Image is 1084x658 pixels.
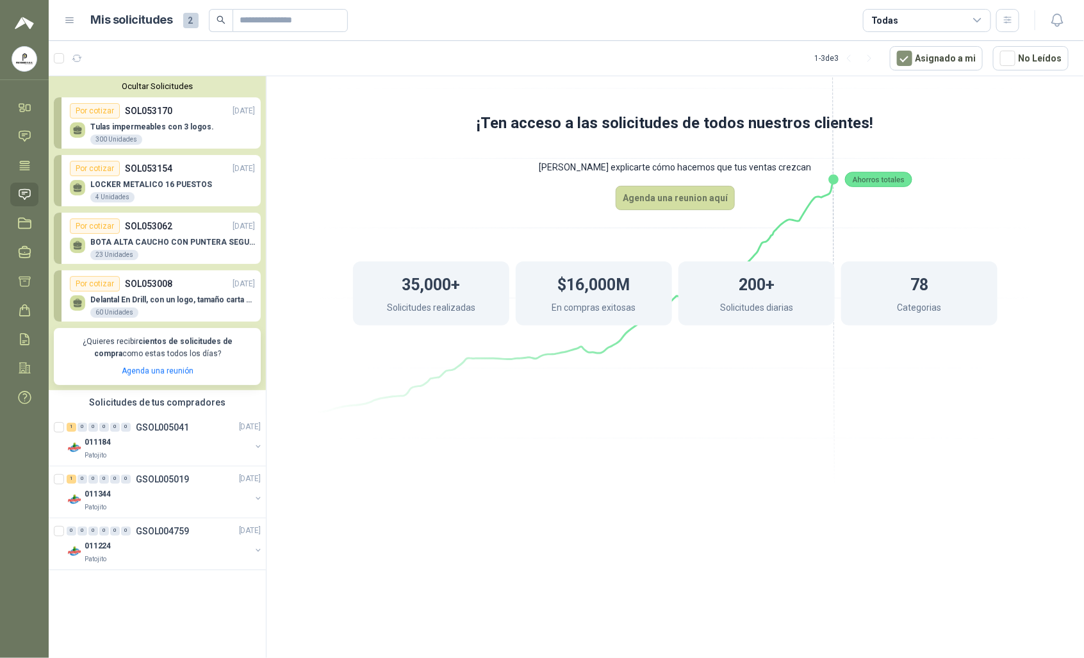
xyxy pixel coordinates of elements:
[54,97,261,149] a: Por cotizarSOL053170[DATE] Tulas impermeables con 3 logos.300 Unidades
[54,270,261,322] a: Por cotizarSOL053008[DATE] Delantal En Drill, con un logo, tamaño carta 1 tinta (Se envia enlacen...
[814,48,880,69] div: 1 - 3 de 3
[67,492,82,507] img: Company Logo
[94,337,233,358] b: cientos de solicitudes de compra
[85,554,106,564] p: Patojito
[90,180,212,189] p: LOCKER METALICO 16 PUESTOS
[739,269,775,297] h1: 200+
[90,308,138,318] div: 60 Unidades
[121,527,131,536] div: 0
[239,473,261,485] p: [DATE]
[136,475,189,484] p: GSOL005019
[67,523,263,564] a: 0 0 0 0 0 0 GSOL004759[DATE] Company Logo011224Patojito
[183,13,199,28] span: 2
[67,420,263,461] a: 1 0 0 0 0 0 GSOL005041[DATE] Company Logo011184Patojito
[99,475,109,484] div: 0
[85,450,106,461] p: Patojito
[233,220,255,233] p: [DATE]
[54,81,261,91] button: Ocultar Solicitudes
[90,192,135,202] div: 4 Unidades
[239,421,261,433] p: [DATE]
[122,366,193,375] a: Agenda una reunión
[90,135,142,145] div: 300 Unidades
[67,544,82,559] img: Company Logo
[70,218,120,234] div: Por cotizar
[302,149,1049,186] p: [PERSON_NAME] explicarte cómo hacemos que tus ventas crezcan
[15,15,34,31] img: Logo peakr
[121,423,131,432] div: 0
[78,423,87,432] div: 0
[552,300,636,318] p: En compras exitosas
[898,300,942,318] p: Categorias
[67,475,76,484] div: 1
[136,527,189,536] p: GSOL004759
[720,300,793,318] p: Solicitudes diarias
[88,527,98,536] div: 0
[54,155,261,206] a: Por cotizarSOL053154[DATE] LOCKER METALICO 16 PUESTOS4 Unidades
[387,300,475,318] p: Solicitudes realizadas
[910,269,928,297] h1: 78
[125,161,172,176] p: SOL053154
[85,436,111,448] p: 011184
[402,269,461,297] h1: 35,000+
[90,238,255,247] p: BOTA ALTA CAUCHO CON PUNTERA SEGURIDAD
[67,423,76,432] div: 1
[125,219,172,233] p: SOL053062
[121,475,131,484] div: 0
[67,440,82,456] img: Company Logo
[49,76,266,390] div: Ocultar SolicitudesPor cotizarSOL053170[DATE] Tulas impermeables con 3 logos.300 UnidadesPor coti...
[99,423,109,432] div: 0
[99,527,109,536] div: 0
[85,540,111,552] p: 011224
[110,475,120,484] div: 0
[993,46,1069,70] button: No Leídos
[91,11,173,29] h1: Mis solicitudes
[110,423,120,432] div: 0
[78,475,87,484] div: 0
[67,527,76,536] div: 0
[136,423,189,432] p: GSOL005041
[88,423,98,432] div: 0
[125,277,172,291] p: SOL053008
[54,213,261,264] a: Por cotizarSOL053062[DATE] BOTA ALTA CAUCHO CON PUNTERA SEGURIDAD23 Unidades
[616,186,735,210] button: Agenda una reunion aquí
[85,488,111,500] p: 011344
[70,103,120,119] div: Por cotizar
[12,47,37,71] img: Company Logo
[90,295,255,304] p: Delantal En Drill, con un logo, tamaño carta 1 tinta (Se envia enlacen, como referencia)
[239,525,261,537] p: [DATE]
[558,269,630,297] h1: $16,000M
[49,390,266,415] div: Solicitudes de tus compradores
[871,13,898,28] div: Todas
[302,111,1049,136] h1: ¡Ten acceso a las solicitudes de todos nuestros clientes!
[233,105,255,117] p: [DATE]
[890,46,983,70] button: Asignado a mi
[233,163,255,175] p: [DATE]
[78,527,87,536] div: 0
[70,276,120,292] div: Por cotizar
[125,104,172,118] p: SOL053170
[90,122,214,131] p: Tulas impermeables con 3 logos.
[67,472,263,513] a: 1 0 0 0 0 0 GSOL005019[DATE] Company Logo011344Patojito
[233,278,255,290] p: [DATE]
[88,475,98,484] div: 0
[90,250,138,260] div: 23 Unidades
[70,161,120,176] div: Por cotizar
[62,336,253,360] p: ¿Quieres recibir como estas todos los días?
[85,502,106,513] p: Patojito
[110,527,120,536] div: 0
[217,15,226,24] span: search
